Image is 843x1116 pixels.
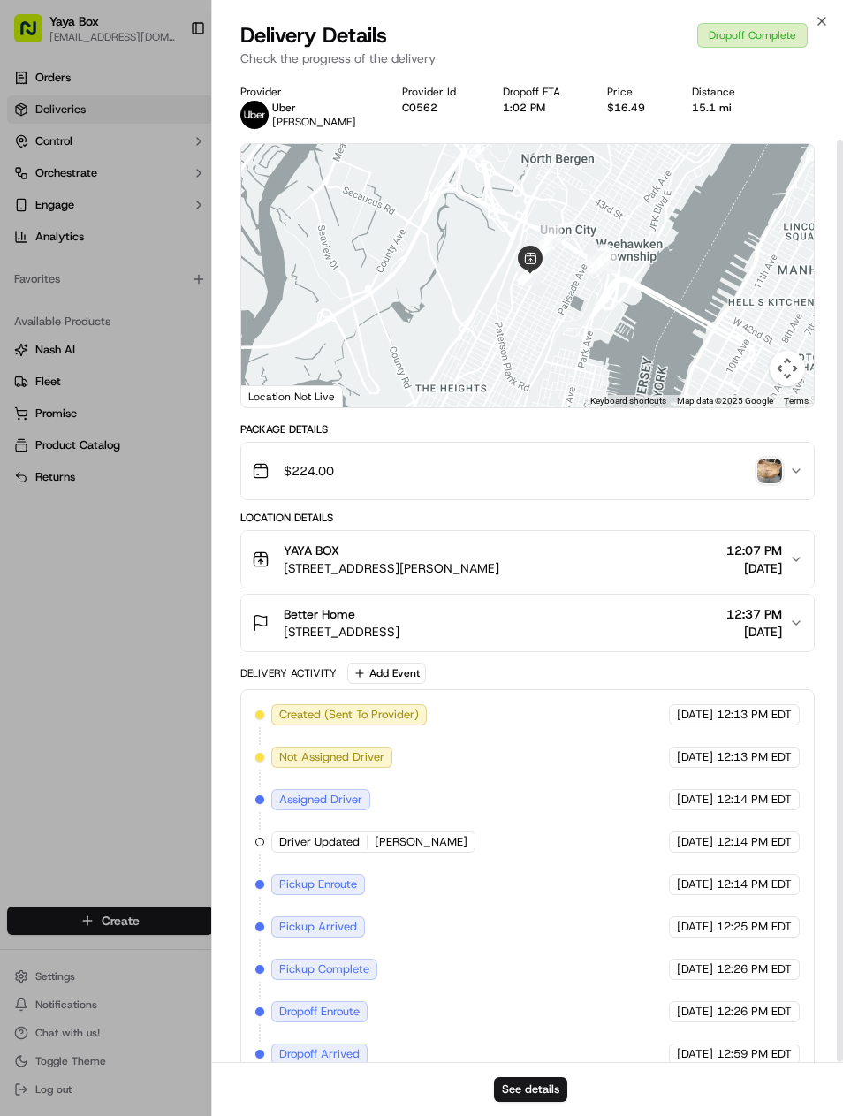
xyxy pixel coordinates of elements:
a: Terms (opens in new tab) [784,396,809,406]
span: [DATE] [677,707,713,723]
img: Google [246,384,304,407]
span: [STREET_ADDRESS] [284,623,399,641]
button: C0562 [402,101,437,115]
img: photo_proof_of_delivery image [757,459,782,483]
button: See details [494,1077,567,1102]
span: Driver Updated [279,834,360,850]
span: Dropoff Enroute [279,1004,360,1020]
div: 1:02 PM [503,101,593,115]
span: Better Home [284,605,355,623]
span: [PERSON_NAME] [375,834,467,850]
div: 3 [588,244,625,281]
div: Price [607,85,678,99]
div: 2 [580,237,617,274]
button: Better Home[STREET_ADDRESS]12:37 PM[DATE] [241,595,815,651]
span: [DATE] [677,1046,713,1062]
span: YAYA BOX [284,542,339,559]
button: Map camera controls [770,351,805,386]
div: Location Not Live [241,385,343,407]
span: Pickup Enroute [279,877,357,892]
span: [STREET_ADDRESS][PERSON_NAME] [284,559,499,577]
a: Open this area in Google Maps (opens a new window) [246,384,304,407]
button: $224.00photo_proof_of_delivery image [241,443,815,499]
span: Pickup Complete [279,961,369,977]
div: Dropoff ETA [503,85,593,99]
span: Not Assigned Driver [279,749,384,765]
span: Dropoff Arrived [279,1046,360,1062]
button: Keyboard shortcuts [590,395,666,407]
div: Provider Id [402,85,489,99]
span: Pickup Arrived [279,919,357,935]
span: [DATE] [726,623,782,641]
div: 15.1 mi [692,101,768,115]
span: [DATE] [677,834,713,850]
div: Delivery Activity [240,666,337,680]
span: 12:26 PM EDT [717,1004,792,1020]
span: 12:25 PM EDT [717,919,792,935]
span: [DATE] [677,1004,713,1020]
div: 10 [460,130,497,167]
span: 12:13 PM EDT [717,749,792,765]
span: Map data ©2025 Google [677,396,773,406]
span: [DATE] [726,559,782,577]
span: [DATE] [677,877,713,892]
span: 12:26 PM EDT [717,961,792,977]
span: 12:07 PM [726,542,782,559]
button: YAYA BOX[STREET_ADDRESS][PERSON_NAME]12:07 PM[DATE] [241,531,815,588]
span: 12:14 PM EDT [717,877,792,892]
span: [DATE] [677,919,713,935]
span: [PERSON_NAME] [272,115,356,129]
span: Assigned Driver [279,792,362,808]
span: 12:37 PM [726,605,782,623]
p: Uber [272,101,356,115]
span: 12:59 PM EDT [717,1046,792,1062]
p: Check the progress of the delivery [240,49,816,67]
button: Add Event [347,663,426,684]
span: [DATE] [677,792,713,808]
div: Location Details [240,511,816,525]
div: 1 [581,238,618,275]
div: 8 [522,235,559,272]
div: Distance [692,85,768,99]
span: Delivery Details [240,21,387,49]
div: 5 [523,233,560,270]
div: Provider [240,85,389,99]
span: $224.00 [284,462,334,480]
div: 9 [532,217,569,254]
span: Created (Sent To Provider) [279,707,419,723]
span: 12:14 PM EDT [717,834,792,850]
span: 12:13 PM EDT [717,707,792,723]
span: [DATE] [677,749,713,765]
img: uber-new-logo.jpeg [240,101,269,129]
span: [DATE] [677,961,713,977]
div: $16.49 [607,101,678,115]
div: 4 [581,244,618,281]
div: Package Details [240,422,816,437]
span: 12:14 PM EDT [717,792,792,808]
